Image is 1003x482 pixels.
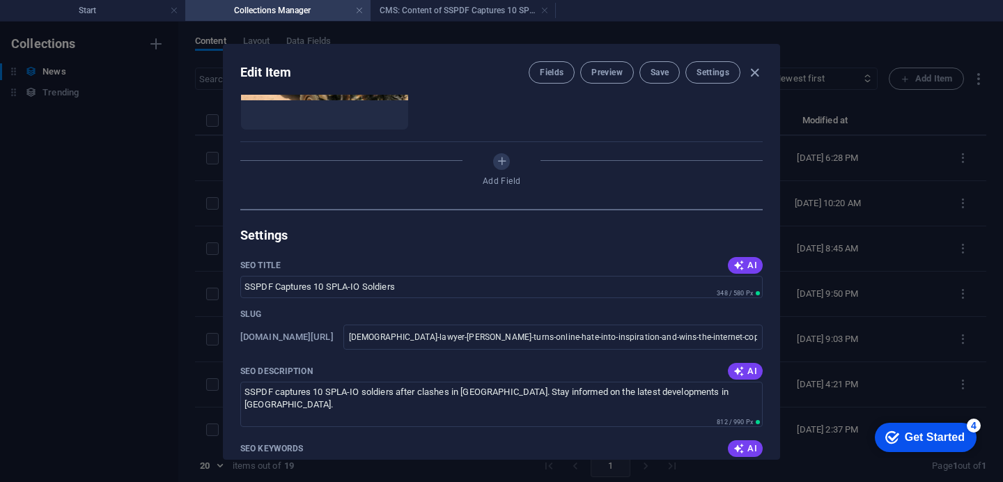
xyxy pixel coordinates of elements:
[371,3,556,18] h4: CMS: Content of SSPDF Captures 10 SPLA-IO S...
[240,366,313,377] label: The text in search results and social media
[733,443,757,454] span: AI
[483,176,521,187] span: Add Field
[44,15,104,28] div: Get Started
[240,64,291,81] h2: Edit Item
[728,257,763,274] button: AI
[240,329,334,345] h6: Slug is the URL under which this item can be found, so it must be unique.
[714,417,763,427] span: Calculated pixel length in search results
[733,260,757,271] span: AI
[240,276,763,298] input: The page title in search results and browser tabs
[240,260,281,271] p: SEO Title
[493,153,510,170] button: Add Field
[240,309,261,320] p: Slug
[651,67,669,78] span: Save
[728,363,763,380] button: AI
[240,227,763,244] h2: Settings
[697,67,729,78] span: Settings
[728,440,763,457] button: AI
[591,67,622,78] span: Preview
[529,61,575,84] button: Fields
[106,3,120,17] div: 4
[185,3,371,18] h4: Collections Manager
[717,419,753,426] span: 812 / 990 Px
[639,61,680,84] button: Save
[240,443,303,454] p: SEO Keywords
[14,7,116,36] div: Get Started 4 items remaining, 20% complete
[733,366,757,377] span: AI
[240,260,281,271] label: The page title in search results and browser tabs
[580,61,633,84] button: Preview
[717,290,753,297] span: 348 / 580 Px
[240,382,763,427] textarea: The text in search results and social media
[685,61,740,84] button: Settings
[240,366,313,377] p: SEO Description
[540,67,563,78] span: Fields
